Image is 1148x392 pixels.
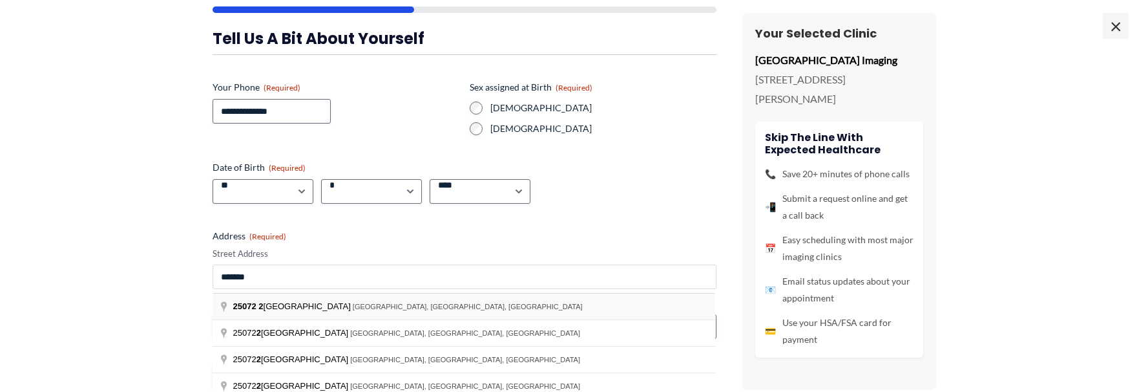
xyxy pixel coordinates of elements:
span: [GEOGRAPHIC_DATA], [GEOGRAPHIC_DATA], [GEOGRAPHIC_DATA] [350,356,580,364]
span: 25072 [GEOGRAPHIC_DATA] [233,328,351,338]
span: [GEOGRAPHIC_DATA] [233,301,353,311]
span: 2 [256,354,261,364]
span: 25072 [233,301,256,311]
span: × [1103,13,1129,39]
span: 📧 [765,281,776,298]
span: 25072 [GEOGRAPHIC_DATA] [233,381,351,391]
h3: Tell us a bit about yourself [213,28,716,49]
span: 2 [256,328,261,338]
label: Street Address [213,248,716,260]
span: (Required) [249,232,286,241]
span: 2 [256,381,261,391]
label: Your Phone [213,81,459,94]
li: Use your HSA/FSA card for payment [765,314,913,348]
legend: Date of Birth [213,161,306,174]
span: (Required) [269,163,306,173]
span: 2 [258,301,263,311]
span: [GEOGRAPHIC_DATA], [GEOGRAPHIC_DATA], [GEOGRAPHIC_DATA] [350,329,580,337]
label: [DEMOGRAPHIC_DATA] [490,102,716,114]
span: 📅 [765,240,776,257]
span: 25072 [GEOGRAPHIC_DATA] [233,354,351,364]
legend: Sex assigned at Birth [470,81,592,94]
li: Submit a request online and get a call back [765,190,913,224]
li: Email status updates about your appointment [765,273,913,307]
label: [DEMOGRAPHIC_DATA] [490,122,716,135]
span: 📲 [765,199,776,215]
span: [GEOGRAPHIC_DATA], [GEOGRAPHIC_DATA], [GEOGRAPHIC_DATA] [353,303,583,310]
span: (Required) [556,83,592,93]
span: [GEOGRAPHIC_DATA], [GEOGRAPHIC_DATA], [GEOGRAPHIC_DATA] [350,382,580,390]
h4: Skip the line with Expected Healthcare [765,131,913,156]
li: Easy scheduling with most major imaging clinics [765,232,913,265]
legend: Address [213,230,286,243]
li: Save 20+ minutes of phone calls [765,166,913,182]
span: 💳 [765,323,776,340]
p: [STREET_ADDRESS][PERSON_NAME] [755,70,923,108]
span: 📞 [765,166,776,182]
span: (Required) [264,83,300,93]
p: [GEOGRAPHIC_DATA] Imaging [755,50,923,70]
h3: Your Selected Clinic [755,26,923,41]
